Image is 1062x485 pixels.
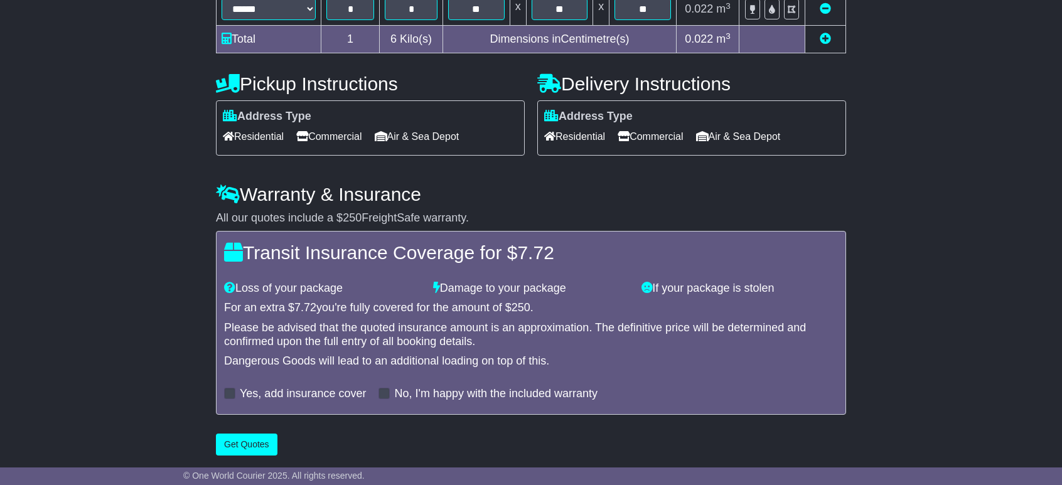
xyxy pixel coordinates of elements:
label: No, I'm happy with the included warranty [394,387,598,401]
span: Air & Sea Depot [696,127,781,146]
h4: Warranty & Insurance [216,184,846,205]
span: © One World Courier 2025. All rights reserved. [183,471,365,481]
td: 1 [321,26,380,53]
span: 7.72 [294,301,316,314]
span: 0.022 [685,3,713,15]
label: Address Type [544,110,633,124]
span: Air & Sea Depot [375,127,459,146]
label: Yes, add insurance cover [240,387,366,401]
span: 0.022 [685,33,713,45]
h4: Delivery Instructions [537,73,846,94]
h4: Transit Insurance Coverage for $ [224,242,838,263]
a: Remove this item [820,3,831,15]
span: 6 [390,33,397,45]
label: Address Type [223,110,311,124]
div: Loss of your package [218,282,427,296]
h4: Pickup Instructions [216,73,525,94]
span: Residential [544,127,605,146]
div: All our quotes include a $ FreightSafe warranty. [216,211,846,225]
span: Commercial [296,127,362,146]
span: 250 [512,301,530,314]
sup: 3 [726,31,731,41]
div: Please be advised that the quoted insurance amount is an approximation. The definitive price will... [224,321,838,348]
div: For an extra $ you're fully covered for the amount of $ . [224,301,838,315]
a: Add new item [820,33,831,45]
span: m [716,3,731,15]
span: 7.72 [517,242,554,263]
sup: 3 [726,1,731,11]
td: Kilo(s) [380,26,443,53]
span: 250 [343,211,362,224]
span: Residential [223,127,284,146]
div: Damage to your package [427,282,636,296]
button: Get Quotes [216,434,277,456]
span: m [716,33,731,45]
div: Dangerous Goods will lead to an additional loading on top of this. [224,354,838,368]
td: Total [217,26,321,53]
td: Dimensions in Centimetre(s) [442,26,676,53]
div: If your package is stolen [635,282,844,296]
span: Commercial [618,127,683,146]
